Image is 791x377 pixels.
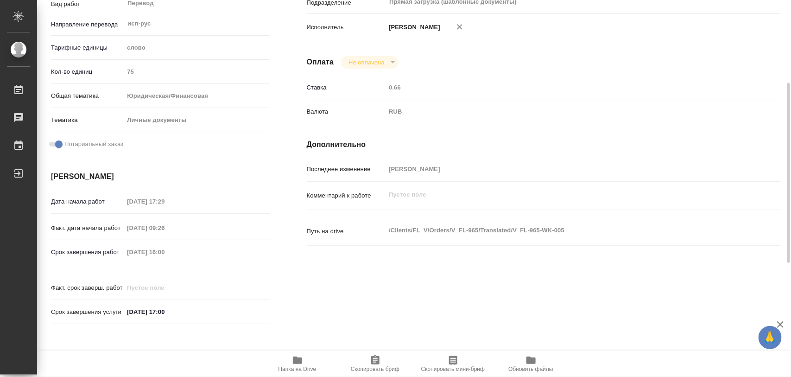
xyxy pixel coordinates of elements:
p: Срок завершения работ [51,248,124,257]
div: слово [124,40,269,56]
input: ✎ Введи что-нибудь [124,305,205,319]
span: Скопировать бриф [351,366,399,372]
p: Тарифные единицы [51,43,124,52]
input: Пустое поле [124,221,205,235]
button: Папка на Drive [259,351,336,377]
div: Юридическая/Финансовая [124,88,269,104]
p: [PERSON_NAME] [386,23,440,32]
p: Исполнитель [307,23,386,32]
textarea: /Clients/FL_V/Orders/V_FL-965/Translated/V_FL-965-WK-005 [386,223,741,238]
button: Обновить файлы [492,351,570,377]
input: Пустое поле [124,195,205,208]
h4: Оплата [307,57,334,68]
p: Факт. срок заверш. работ [51,283,124,293]
p: Путь на drive [307,227,386,236]
div: Не оплачена [341,56,398,69]
p: Общая тематика [51,91,124,101]
h4: Дополнительно [307,139,781,150]
div: Личные документы [124,112,269,128]
p: Направление перевода [51,20,124,29]
input: Пустое поле [124,65,269,78]
p: Тематика [51,115,124,125]
input: Пустое поле [386,81,741,94]
input: Пустое поле [386,162,741,176]
p: Срок завершения услуги [51,307,124,317]
button: Скопировать мини-бриф [414,351,492,377]
span: Нотариальный заказ [64,140,123,149]
p: Факт. дата начала работ [51,224,124,233]
p: Последнее изменение [307,165,386,174]
button: Не оплачена [346,58,387,66]
h4: [PERSON_NAME] [51,171,270,182]
input: Пустое поле [124,281,205,294]
input: Пустое поле [124,245,205,259]
span: Папка на Drive [278,366,316,372]
button: Удалить исполнителя [449,17,470,37]
div: RUB [386,104,741,120]
p: Валюта [307,107,386,116]
p: Ставка [307,83,386,92]
p: Комментарий к работе [307,191,386,200]
p: Дата начала работ [51,197,124,206]
span: Обновить файлы [508,366,553,372]
button: Скопировать бриф [336,351,414,377]
button: 🙏 [759,326,782,349]
p: Кол-во единиц [51,67,124,77]
span: 🙏 [762,328,778,347]
span: Скопировать мини-бриф [421,366,485,372]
